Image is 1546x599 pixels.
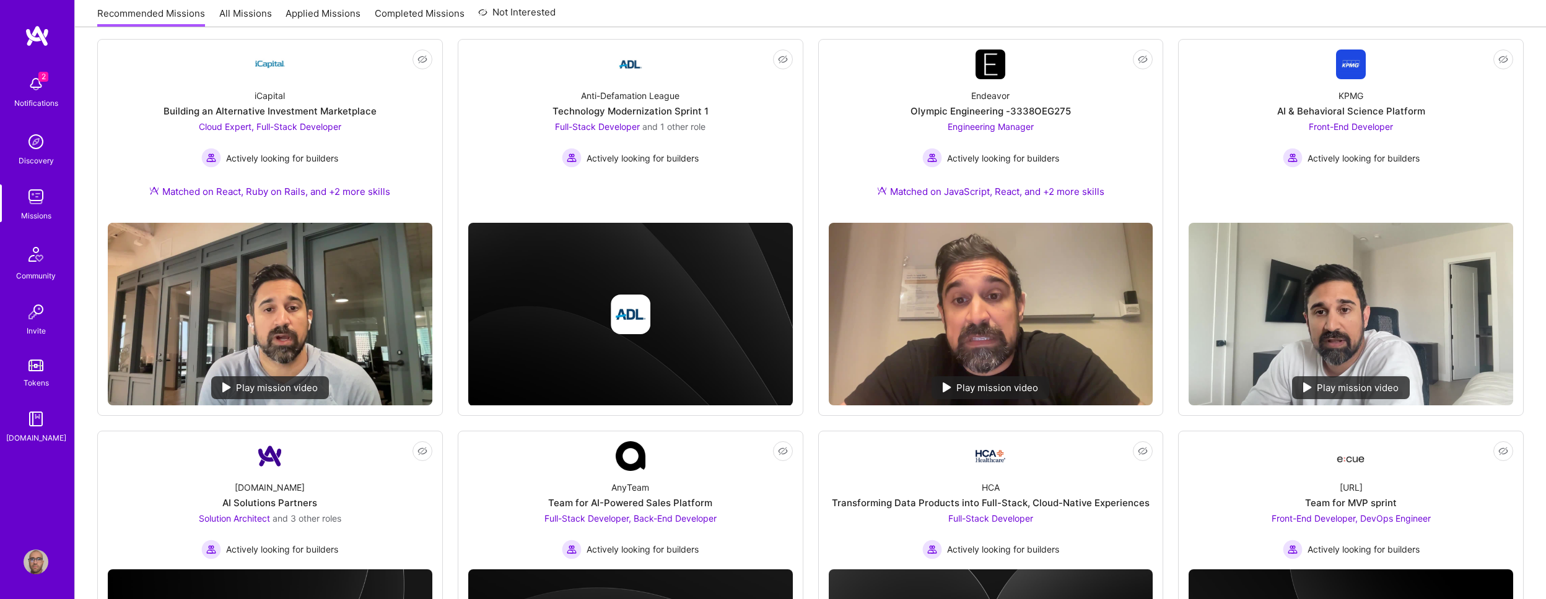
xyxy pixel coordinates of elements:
[971,89,1010,102] div: Endeavor
[199,121,341,132] span: Cloud Expert, Full-Stack Developer
[24,549,48,574] img: User Avatar
[616,50,645,79] img: Company Logo
[947,543,1059,556] span: Actively looking for builders
[948,513,1033,524] span: Full-Stack Developer
[976,450,1005,462] img: Company Logo
[222,382,231,392] img: play
[922,148,942,168] img: Actively looking for builders
[1308,543,1420,556] span: Actively looking for builders
[199,513,270,524] span: Solution Architect
[1309,121,1393,132] span: Front-End Developer
[581,89,679,102] div: Anti-Defamation League
[21,239,51,269] img: Community
[1138,446,1148,456] i: icon EyeClosed
[24,184,48,209] img: teamwork
[982,481,1000,494] div: HCA
[24,376,49,389] div: Tokens
[1308,152,1420,165] span: Actively looking for builders
[877,185,1104,198] div: Matched on JavaScript, React, and +2 more skills
[286,7,360,27] a: Applied Missions
[1336,50,1366,79] img: Company Logo
[587,543,699,556] span: Actively looking for builders
[587,152,699,165] span: Actively looking for builders
[922,540,942,559] img: Actively looking for builders
[19,154,54,167] div: Discovery
[544,513,717,524] span: Full-Stack Developer, Back-End Developer
[1340,481,1363,494] div: [URL]
[976,50,1005,79] img: Company Logo
[255,89,285,102] div: iCapital
[24,72,48,97] img: bell
[1283,540,1303,559] img: Actively looking for builders
[27,324,46,337] div: Invite
[255,441,285,471] img: Company Logo
[417,446,427,456] i: icon EyeClosed
[1272,513,1431,524] span: Front-End Developer, DevOps Engineer
[226,543,338,556] span: Actively looking for builders
[417,54,427,64] i: icon EyeClosed
[642,121,705,132] span: and 1 other role
[211,376,329,399] div: Play mission video
[1189,223,1513,405] img: No Mission
[222,496,317,509] div: AI Solutions Partners
[108,223,432,405] img: No Mission
[16,269,56,282] div: Community
[829,223,1153,405] img: No Mission
[21,209,51,222] div: Missions
[877,186,887,196] img: Ateam Purple Icon
[201,148,221,168] img: Actively looking for builders
[164,105,377,118] div: Building an Alternative Investment Marketplace
[555,121,640,132] span: Full-Stack Developer
[235,481,305,494] div: [DOMAIN_NAME]
[25,25,50,47] img: logo
[38,72,48,82] span: 2
[1283,148,1303,168] img: Actively looking for builders
[14,97,58,110] div: Notifications
[1138,54,1148,64] i: icon EyeClosed
[948,121,1034,132] span: Engineering Manager
[832,496,1150,509] div: Transforming Data Products into Full-Stack, Cloud-Native Experiences
[778,54,788,64] i: icon EyeClosed
[273,513,341,524] span: and 3 other roles
[226,152,338,165] span: Actively looking for builders
[149,185,390,198] div: Matched on React, Ruby on Rails, and +2 more skills
[1303,382,1312,392] img: play
[778,446,788,456] i: icon EyeClosed
[552,105,709,118] div: Technology Modernization Sprint 1
[97,7,205,27] a: Recommended Missions
[24,299,48,324] img: Invite
[943,382,951,392] img: play
[562,540,582,559] img: Actively looking for builders
[149,186,159,196] img: Ateam Purple Icon
[24,129,48,154] img: discovery
[1305,496,1397,509] div: Team for MVP sprint
[1339,89,1363,102] div: KPMG
[947,152,1059,165] span: Actively looking for builders
[1292,376,1410,399] div: Play mission video
[1336,445,1366,467] img: Company Logo
[1498,446,1508,456] i: icon EyeClosed
[219,7,272,27] a: All Missions
[201,540,221,559] img: Actively looking for builders
[562,148,582,168] img: Actively looking for builders
[1498,54,1508,64] i: icon EyeClosed
[616,441,645,471] img: Company Logo
[24,407,48,431] img: guide book
[375,7,465,27] a: Completed Missions
[611,481,649,494] div: AnyTeam
[611,295,650,334] img: Company logo
[932,376,1049,399] div: Play mission video
[28,360,43,371] img: tokens
[468,223,793,406] img: cover
[911,105,1071,118] div: Olympic Engineering -3338OEG275
[548,496,712,509] div: Team for AI-Powered Sales Platform
[1277,105,1425,118] div: AI & Behavioral Science Platform
[255,50,285,79] img: Company Logo
[478,5,556,27] a: Not Interested
[6,431,66,444] div: [DOMAIN_NAME]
